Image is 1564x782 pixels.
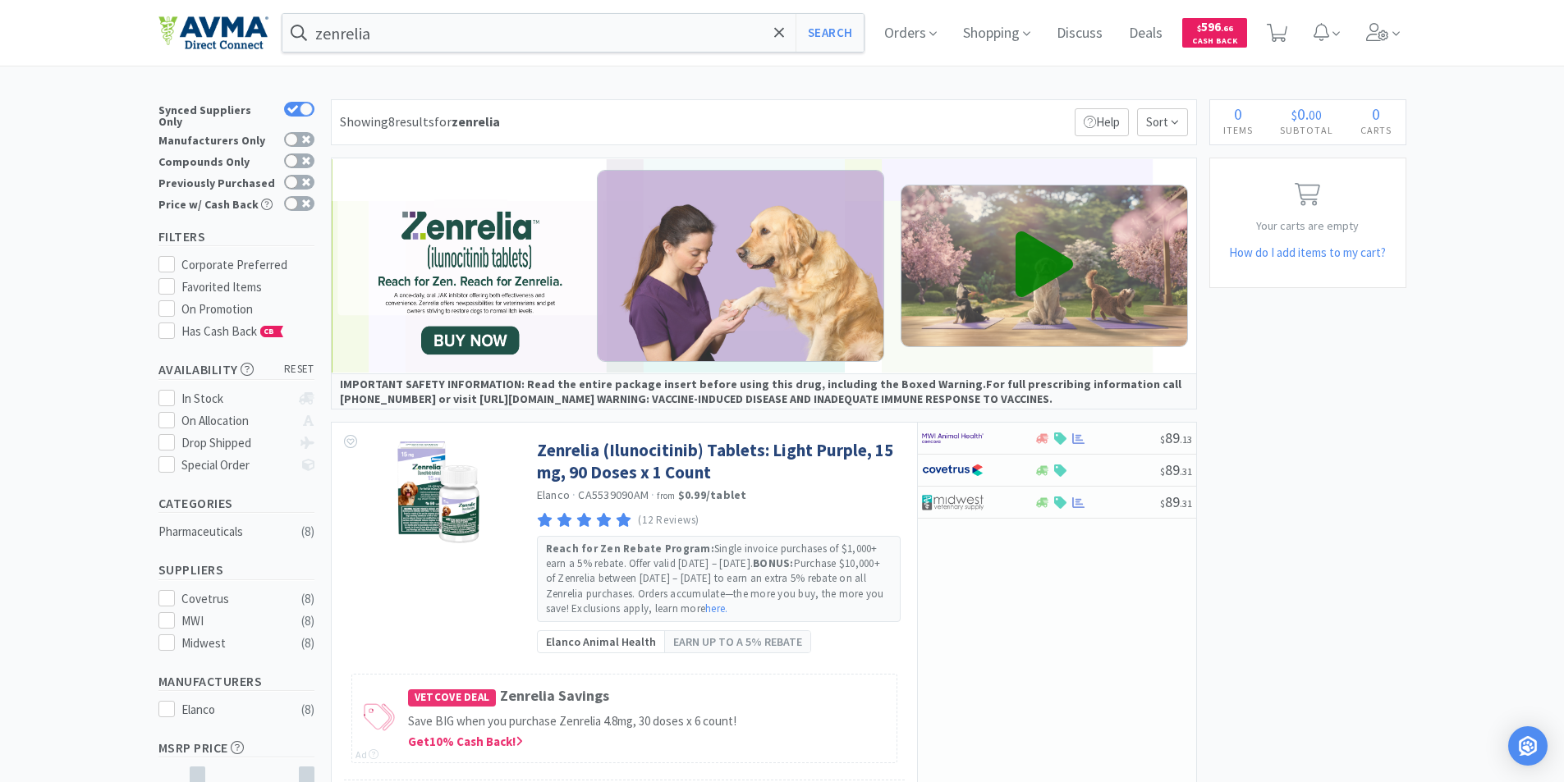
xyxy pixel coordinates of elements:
div: Midwest [181,633,283,653]
span: Has Cash Back [181,323,284,339]
a: $596.66Cash Back [1182,11,1247,55]
div: ( 8 ) [301,522,314,542]
div: . [1267,106,1347,122]
div: On Promotion [181,300,314,319]
span: 0 [1234,103,1242,124]
a: Elanco Animal HealthEarn up to a 5% rebate [537,630,811,653]
span: $ [1160,433,1165,446]
div: Manufacturers Only [158,132,276,146]
div: Elanco [181,700,283,720]
img: a0b84a5d6e9f4877bd37845a47672f5e_135.png [332,158,1196,373]
p: Your carts are empty [1210,217,1406,235]
span: . 31 [1180,465,1192,478]
div: ( 8 ) [301,633,314,653]
h4: Zenrelia Savings [408,684,888,708]
div: Compounds Only [158,153,276,167]
div: In Stock [181,389,291,409]
div: Previously Purchased [158,175,276,189]
span: . 66 [1221,23,1233,34]
div: Showing 8 results [340,112,500,133]
span: CA5539090AM [578,487,649,502]
span: 89 [1160,492,1192,511]
span: 89 [1160,428,1192,447]
div: Ad [355,747,378,762]
div: Special Order [181,455,291,475]
div: Covetrus [181,589,283,609]
strong: $0.99 / tablet [678,487,747,502]
h5: How do I add items to my cart? [1210,243,1406,263]
strong: Reach for Zen Rebate Program: [546,542,714,556]
span: $ [1291,107,1297,123]
img: e4e33dab9f054f5782a47901c742baa9_102.png [158,16,268,50]
div: Favorited Items [181,277,314,297]
span: from [657,490,675,501]
h5: Manufacturers [158,672,314,691]
h5: Categories [158,494,314,513]
p: (12 Reviews) [638,512,699,529]
a: here. [705,601,727,615]
input: Search by item, sku, manufacturer, ingredient, size... [282,14,865,52]
span: 0 [1372,103,1380,124]
p: Save BIG when you purchase Zenrelia 4.8mg, 30 doses x 6 count! [408,711,888,731]
span: $ [1160,465,1165,478]
p: Help [1075,108,1129,136]
span: 0 [1297,103,1305,124]
span: reset [284,361,314,378]
span: $ [1160,497,1165,510]
div: On Allocation [181,411,291,431]
div: Price w/ Cash Back [158,196,276,210]
img: f6b2451649754179b5b4e0c70c3f7cb0_2.png [922,426,984,450]
span: Sort [1137,108,1188,136]
span: . 31 [1180,497,1192,510]
span: Earn up to a 5% rebate [673,633,802,651]
img: 77fca1acd8b6420a9015268ca798ef17_1.png [922,458,984,482]
span: . 13 [1180,433,1192,446]
span: $ [1197,23,1201,34]
span: 00 [1309,107,1322,123]
h5: Suppliers [158,560,314,579]
span: 89 [1160,460,1192,479]
strong: zenrelia [452,113,500,130]
div: Synced Suppliers Only [158,102,276,127]
span: · [572,487,576,502]
img: Campaign+image_3dogs_goldeneyesopen_RGB.jpg [901,185,1188,347]
span: Get 10 % Cash Back! [408,734,523,749]
h5: Filters [158,227,314,246]
div: MWI [181,611,283,631]
a: Deals [1122,26,1169,41]
h4: Carts [1347,122,1406,138]
span: CB [261,327,277,336]
span: 596 [1197,19,1233,34]
img: 9e9747ae01004210ac6484df58d5469a_510557.png [385,439,492,546]
a: Zenrelia (Ilunocitinib) Tablets: Light Purple, 15 mg, 90 Doses x 1 Count [537,439,901,484]
img: TF21+vet+_+golden+(paws)+on+purple_Zenrelia_Dog_Expires_DigitalOnly_US+_+Global_Zen+Campaign_JPEG... [597,170,884,362]
span: · [651,487,654,502]
h5: Availability [158,360,314,379]
div: Corporate Preferred [181,255,314,275]
a: Discuss [1050,26,1109,41]
div: ( 8 ) [301,611,314,631]
h4: Subtotal [1267,122,1347,138]
div: Drop Shipped [181,433,291,453]
div: Pharmaceuticals [158,522,291,542]
p: Single invoice purchases of $1,000+ earn a 5% rebate. Offer valid [DATE] – [DATE]. Purchase $10,0... [546,542,892,616]
span: for [434,113,500,130]
div: Open Intercom Messenger [1508,726,1548,766]
span: Cash Back [1192,37,1237,48]
button: Search [796,14,864,52]
h5: MSRP Price [158,739,314,757]
span: Vetcove Deal [408,689,497,707]
div: ( 8 ) [301,700,314,720]
h4: Items [1210,122,1267,138]
strong: IMPORTANT SAFETY INFORMATION: Read the entire package insert before using this drug, including th... [340,377,1181,406]
img: 4dd14cff54a648ac9e977f0c5da9bc2e_5.png [922,490,984,514]
span: Elanco Animal Health [546,633,656,651]
div: ( 8 ) [301,589,314,609]
strong: BONUS: [753,556,794,570]
a: Elanco [537,487,571,502]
